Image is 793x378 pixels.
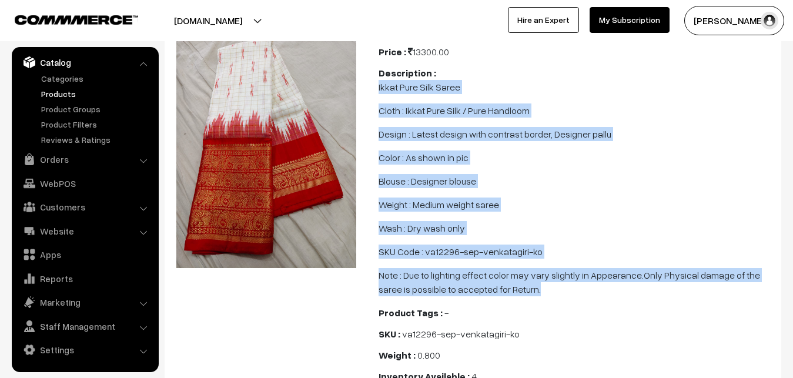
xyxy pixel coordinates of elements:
[379,46,406,58] b: Price :
[15,268,155,289] a: Reports
[379,45,774,59] div: 13300.00
[508,7,579,33] a: Hire an Expert
[38,103,155,115] a: Product Groups
[379,174,774,188] p: Blouse : Designer blouse
[379,150,774,165] p: Color : As shown in pic
[402,328,520,340] span: va12296-sep-venkatagiri-ko
[379,198,774,212] p: Weight : Medium weight saree
[379,67,436,79] b: Description :
[38,133,155,146] a: Reviews & Ratings
[379,307,443,319] b: Product Tags :
[38,88,155,100] a: Products
[15,15,138,24] img: COMMMERCE
[590,7,670,33] a: My Subscription
[15,149,155,170] a: Orders
[15,316,155,337] a: Staff Management
[379,349,416,361] b: Weight :
[417,349,440,361] span: 0.800
[38,72,155,85] a: Categories
[15,12,118,26] a: COMMMERCE
[379,127,774,141] p: Design : Latest design with contrast border, Designer pallu
[133,6,283,35] button: [DOMAIN_NAME]
[379,328,400,340] b: SKU :
[761,12,778,29] img: user
[15,173,155,194] a: WebPOS
[15,244,155,265] a: Apps
[15,52,155,73] a: Catalog
[379,245,774,259] p: SKU Code : va12296-sep-venkatagiri-ko
[176,28,356,268] img: 17576681881293ikkat-saree-va12296-sep.jpeg
[15,339,155,360] a: Settings
[379,80,774,94] p: Ikkat Pure Silk Saree
[15,196,155,218] a: Customers
[444,307,449,319] span: -
[379,103,774,118] p: Cloth : Ikkat Pure Silk / Pure Handloom
[15,292,155,313] a: Marketing
[379,221,774,235] p: Wash : Dry wash only
[379,268,774,296] p: Note : Due to lighting effect color may vary slightly in Appearance.Only Physical damage of the s...
[38,118,155,131] a: Product Filters
[684,6,784,35] button: [PERSON_NAME]
[15,220,155,242] a: Website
